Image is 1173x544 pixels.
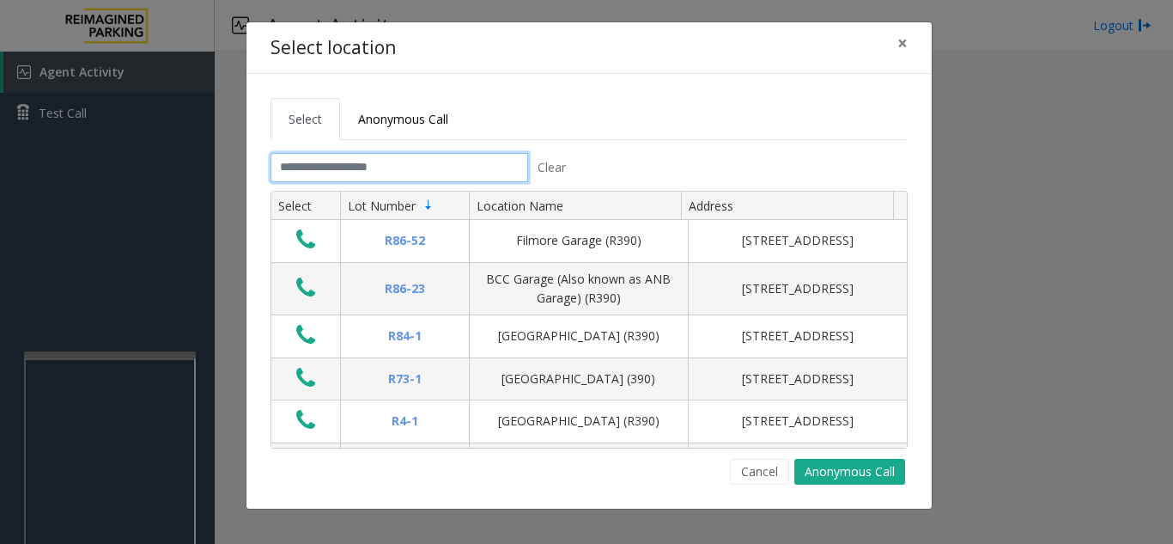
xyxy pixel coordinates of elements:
button: Cancel [730,459,789,485]
div: [GEOGRAPHIC_DATA] (R390) [480,327,678,345]
div: [STREET_ADDRESS] [699,327,896,345]
span: Sortable [422,199,435,212]
div: Data table [271,192,907,448]
button: Close [885,22,920,64]
div: [GEOGRAPHIC_DATA] (R390) [480,412,678,431]
button: Anonymous Call [794,459,905,485]
th: Select [271,192,340,221]
h4: Select location [270,34,396,62]
span: Lot Number [348,198,416,214]
span: Select [289,111,322,127]
span: Location Name [477,198,563,214]
span: Anonymous Call [358,111,448,127]
div: [STREET_ADDRESS] [699,412,896,431]
div: [GEOGRAPHIC_DATA] (390) [480,370,678,388]
div: [STREET_ADDRESS] [699,231,896,250]
button: Clear [528,153,576,182]
div: Filmore Garage (R390) [480,231,678,250]
div: R4-1 [351,412,459,431]
span: Address [689,198,733,214]
ul: Tabs [270,98,908,140]
span: × [897,31,908,55]
div: R73-1 [351,370,459,388]
div: [STREET_ADDRESS] [699,370,896,388]
div: R86-52 [351,231,459,250]
div: R86-23 [351,279,459,298]
div: R84-1 [351,327,459,345]
div: BCC Garage (Also known as ANB Garage) (R390) [480,270,678,309]
div: [STREET_ADDRESS] [699,279,896,298]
